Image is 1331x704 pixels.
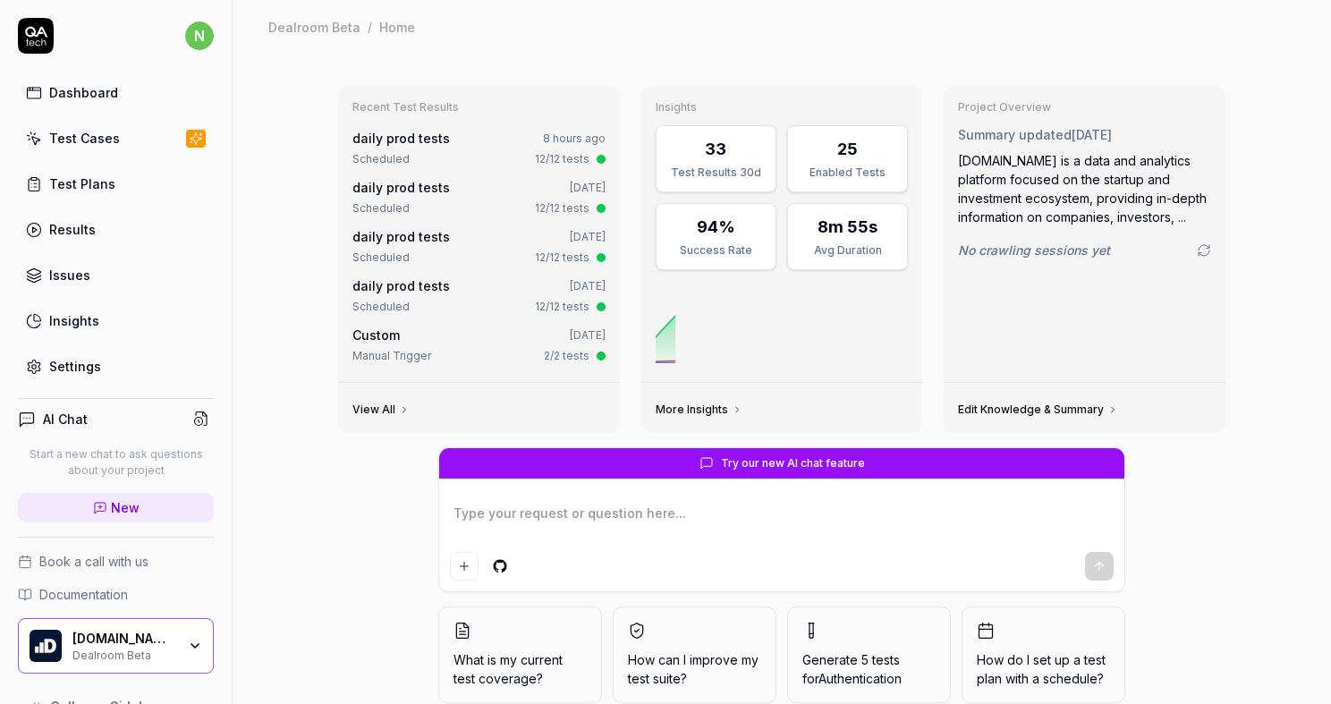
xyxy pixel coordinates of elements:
a: Documentation [18,585,214,604]
span: Try our new AI chat feature [721,455,865,471]
div: Manual Trigger [352,348,431,364]
div: / [368,18,372,36]
h3: Insights [656,100,909,115]
a: New [18,493,214,522]
div: Scheduled [352,250,410,266]
a: daily prod tests[DATE]Scheduled12/12 tests [349,224,609,269]
time: [DATE] [570,279,606,293]
a: Custom[DATE]Manual Trigger2/2 tests [349,322,609,368]
div: Test Cases [49,129,120,148]
div: 2/2 tests [544,348,589,364]
a: Test Plans [18,166,214,201]
a: Dashboard [18,75,214,110]
div: Test Plans [49,174,115,193]
a: Book a call with us [18,552,214,571]
div: 33 [705,137,726,161]
div: 12/12 tests [535,200,589,216]
h4: AI Chat [43,410,88,428]
span: Generate 5 tests for Authentication [802,652,902,686]
div: 12/12 tests [535,299,589,315]
div: Dashboard [49,83,118,102]
time: [DATE] [570,328,606,342]
span: Summary updated [958,127,1072,142]
a: daily prod tests [352,180,450,195]
a: View All [352,403,410,417]
div: Home [379,18,415,36]
a: Go to crawling settings [1197,243,1211,258]
div: Settings [49,357,101,376]
div: [DOMAIN_NAME] is a data and analytics platform focused on the startup and investment ecosystem, p... [958,151,1211,226]
div: Scheduled [352,200,410,216]
h3: Recent Test Results [352,100,606,115]
div: 94% [697,215,735,239]
a: Test Cases [18,121,214,156]
div: Dealroom.co B.V. [72,631,176,647]
button: How do I set up a test plan with a schedule? [962,606,1125,703]
a: Edit Knowledge & Summary [958,403,1118,417]
a: Issues [18,258,214,293]
div: Test Results 30d [667,165,765,181]
div: 12/12 tests [535,151,589,167]
button: Generate 5 tests forAuthentication [787,606,951,703]
span: New [111,498,140,517]
a: daily prod tests[DATE]Scheduled12/12 tests [349,174,609,220]
div: Insights [49,311,99,330]
button: n [185,18,214,54]
time: [DATE] [570,181,606,194]
div: Results [49,220,96,239]
div: Issues [49,266,90,284]
span: Book a call with us [39,552,148,571]
button: Add attachment [450,552,479,581]
a: daily prod tests [352,229,450,244]
button: How can I improve my test suite? [613,606,776,703]
a: Settings [18,349,214,384]
span: What is my current test coverage? [454,650,587,688]
a: Insights [18,303,214,338]
a: daily prod tests8 hours agoScheduled12/12 tests [349,125,609,171]
a: daily prod tests [352,278,450,293]
span: No crawling sessions yet [958,241,1110,259]
div: Scheduled [352,299,410,315]
img: Dealroom.co B.V. Logo [30,630,62,662]
div: Scheduled [352,151,410,167]
div: Avg Duration [799,242,896,259]
span: How can I improve my test suite? [628,650,761,688]
a: More Insights [656,403,742,417]
div: Enabled Tests [799,165,896,181]
time: 8 hours ago [543,131,606,145]
div: Dealroom Beta [72,647,176,661]
div: Dealroom Beta [268,18,360,36]
button: What is my current test coverage? [438,606,602,703]
div: 8m 55s [818,215,877,239]
div: Success Rate [667,242,765,259]
time: [DATE] [1072,127,1112,142]
p: Start a new chat to ask questions about your project [18,446,214,479]
span: Custom [352,327,400,343]
span: Documentation [39,585,128,604]
time: [DATE] [570,230,606,243]
h3: Project Overview [958,100,1211,115]
a: daily prod tests [352,131,450,146]
span: How do I set up a test plan with a schedule? [977,650,1110,688]
div: 25 [837,137,858,161]
a: Results [18,212,214,247]
a: daily prod tests[DATE]Scheduled12/12 tests [349,273,609,318]
button: Dealroom.co B.V. Logo[DOMAIN_NAME] B.V.Dealroom Beta [18,618,214,674]
div: 12/12 tests [535,250,589,266]
span: n [185,21,214,50]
